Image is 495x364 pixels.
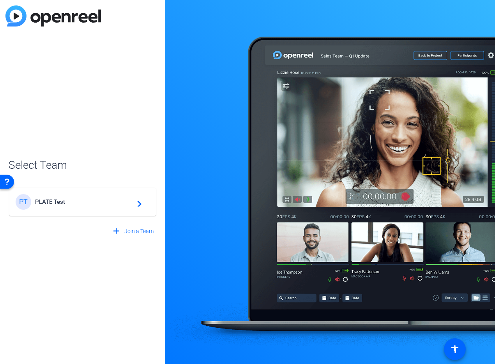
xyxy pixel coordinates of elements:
mat-icon: navigate_next [133,197,142,207]
div: PT [16,194,31,210]
mat-icon: accessibility [450,345,460,354]
button: Join a Team [108,224,157,239]
span: Select Team [9,157,157,173]
span: Join a Team [124,227,154,235]
img: blue-gradient.svg [5,5,101,27]
span: PLATE Test [35,198,133,205]
mat-icon: add [111,226,121,236]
